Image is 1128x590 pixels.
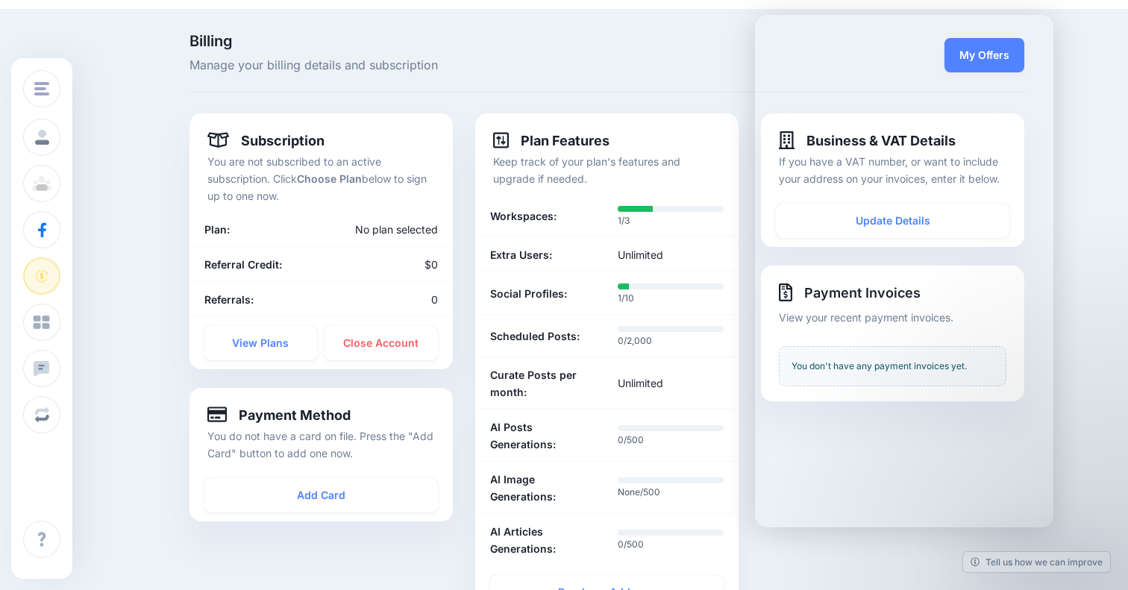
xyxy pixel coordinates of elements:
[607,246,735,263] div: Unlimited
[490,366,596,401] b: Curate Posts per month:
[490,207,557,225] b: Workspaces:
[490,327,580,345] b: Scheduled Posts:
[321,256,449,273] div: $0
[278,221,449,238] div: No plan selected
[490,246,552,263] b: Extra Users:
[618,333,724,348] p: 0/2,000
[618,433,724,448] p: 0/500
[204,258,282,271] b: Referral Credit:
[34,82,49,95] img: menu.png
[1018,539,1053,575] iframe: Intercom live chat
[490,418,596,453] b: AI Posts Generations:
[493,153,721,187] p: Keep track of your plan's features and upgrade if needed.
[207,406,351,424] h4: Payment Method
[204,478,438,512] a: Add Card
[493,131,610,149] h4: Plan Features
[963,552,1110,572] a: Tell us how we can improve
[297,172,362,185] b: Choose Plan
[490,471,596,505] b: AI Image Generations:
[618,537,724,552] p: 0/500
[618,213,724,228] p: 1/3
[618,485,724,500] p: None/500
[189,34,739,48] span: Billing
[207,153,435,204] p: You are not subscribed to an active subscription. Click below to sign up to one now.
[755,15,1053,527] iframe: Intercom live chat
[189,56,739,75] span: Manage your billing details and subscription
[204,326,318,360] a: View Plans
[204,293,254,306] b: Referrals:
[607,366,735,401] div: Unlimited
[325,326,438,360] a: Close Account
[204,223,230,236] b: Plan:
[618,291,724,306] p: 1/10
[207,427,435,462] p: You do not have a card on file. Press the "Add Card" button to add one now.
[207,131,325,149] h4: Subscription
[490,285,567,302] b: Social Profiles:
[431,293,438,306] span: 0
[490,523,596,557] b: AI Articles Generations:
